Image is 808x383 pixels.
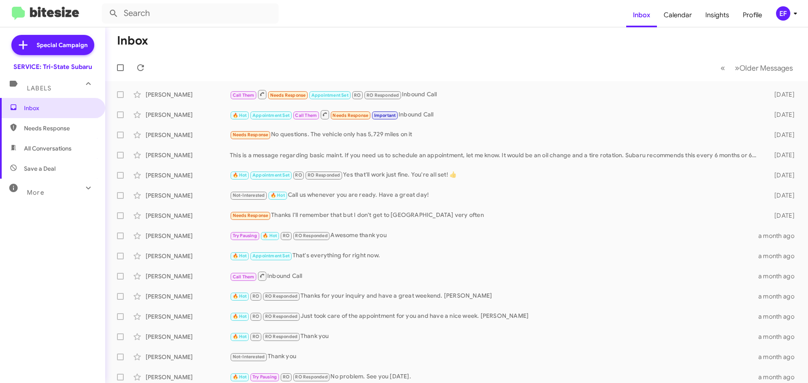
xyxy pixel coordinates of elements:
[776,6,790,21] div: EF
[146,111,230,119] div: [PERSON_NAME]
[230,89,761,100] div: Inbound Call
[265,334,298,339] span: RO Responded
[758,312,801,321] div: a month ago
[146,292,230,301] div: [PERSON_NAME]
[252,314,259,319] span: RO
[13,63,92,71] div: SERVICE: Tri-State Subaru
[230,109,761,120] div: Inbound Call
[230,332,758,341] div: Thank you
[117,34,148,48] h1: Inbox
[24,164,56,173] span: Save a Deal
[311,92,348,98] span: Appointment Set
[233,274,255,280] span: Call Them
[252,334,259,339] span: RO
[233,293,247,299] span: 🔥 Hot
[758,292,801,301] div: a month ago
[230,372,758,382] div: No problem. See you [DATE].
[374,113,396,118] span: Important
[730,59,798,77] button: Next
[739,63,793,73] span: Older Messages
[283,233,290,238] span: RO
[146,312,230,321] div: [PERSON_NAME]
[11,35,94,55] a: Special Campaign
[233,172,247,178] span: 🔥 Hot
[252,374,277,380] span: Try Pausing
[715,59,730,77] button: Previous
[270,92,306,98] span: Needs Response
[332,113,368,118] span: Needs Response
[295,172,302,178] span: RO
[230,151,761,159] div: This is a message regarding basic maint. If you need us to schedule an appointment, let me know. ...
[720,63,725,73] span: «
[146,171,230,180] div: [PERSON_NAME]
[271,193,285,198] span: 🔥 Hot
[758,232,801,240] div: a month ago
[761,151,801,159] div: [DATE]
[265,293,298,299] span: RO Responded
[146,232,230,240] div: [PERSON_NAME]
[367,92,399,98] span: RO Responded
[37,41,88,49] span: Special Campaign
[265,314,298,319] span: RO Responded
[230,352,758,362] div: Thank you
[27,85,51,92] span: Labels
[233,374,247,380] span: 🔥 Hot
[761,211,801,220] div: [DATE]
[736,3,769,27] a: Profile
[146,191,230,200] div: [PERSON_NAME]
[657,3,699,27] a: Calendar
[295,374,327,380] span: RO Responded
[233,253,247,259] span: 🔥 Hot
[233,193,265,198] span: Not-Interested
[24,124,96,132] span: Needs Response
[102,3,279,24] input: Search
[230,170,761,180] div: Yes that'll work just fine. You're all set! 👍
[146,252,230,260] div: [PERSON_NAME]
[761,131,801,139] div: [DATE]
[758,333,801,341] div: a month ago
[769,6,799,21] button: EF
[24,144,72,153] span: All Conversations
[233,92,255,98] span: Call Them
[146,90,230,99] div: [PERSON_NAME]
[146,333,230,341] div: [PERSON_NAME]
[263,233,277,238] span: 🔥 Hot
[761,191,801,200] div: [DATE]
[308,172,340,178] span: RO Responded
[699,3,736,27] a: Insights
[758,252,801,260] div: a month ago
[230,312,758,321] div: Just took care of the appointment for you and have a nice week. [PERSON_NAME]
[233,334,247,339] span: 🔥 Hot
[735,63,739,73] span: »
[761,171,801,180] div: [DATE]
[626,3,657,27] a: Inbox
[146,151,230,159] div: [PERSON_NAME]
[252,113,290,118] span: Appointment Set
[230,291,758,301] div: Thanks for your inquiry and have a great weekend. [PERSON_NAME]
[27,189,44,196] span: More
[233,113,247,118] span: 🔥 Hot
[761,90,801,99] div: [DATE]
[761,111,801,119] div: [DATE]
[233,132,268,137] span: Needs Response
[233,314,247,319] span: 🔥 Hot
[295,113,317,118] span: Call Them
[146,373,230,381] div: [PERSON_NAME]
[24,104,96,112] span: Inbox
[252,253,290,259] span: Appointment Set
[233,354,265,359] span: Not-Interested
[716,59,798,77] nav: Page navigation example
[252,293,259,299] span: RO
[758,373,801,381] div: a month ago
[233,213,268,218] span: Needs Response
[758,353,801,361] div: a month ago
[230,271,758,281] div: Inbound Call
[230,231,758,240] div: Awesome thank you
[146,272,230,280] div: [PERSON_NAME]
[354,92,361,98] span: RO
[283,374,290,380] span: RO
